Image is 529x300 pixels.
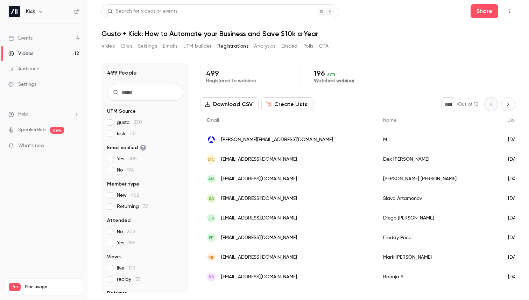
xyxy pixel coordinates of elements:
button: Polls [303,41,313,52]
span: AM [208,176,214,182]
button: Registrations [217,41,248,52]
div: Dex [PERSON_NAME] [376,149,501,169]
span: live [117,265,135,272]
span: Attended [107,217,131,224]
button: Emails [163,41,177,52]
span: [EMAIL_ADDRESS][DOMAIN_NAME] [221,234,297,242]
span: 350 [134,120,142,125]
span: 196 [128,240,135,245]
span: [EMAIL_ADDRESS][DOMAIN_NAME] [221,195,297,202]
p: 499 [206,69,294,77]
button: Clips [121,41,132,52]
div: Banuja S [376,267,501,287]
h1: Gusto + Kick: How to Automate your Business and Save $10k a Year [101,29,515,38]
span: Name [383,118,396,123]
span: [EMAIL_ADDRESS][DOMAIN_NAME] [221,175,297,183]
span: replay [117,276,140,283]
img: Kick [9,6,20,17]
img: xylabs.com [207,135,216,144]
span: Plan usage [25,284,79,290]
div: Freddy Price [376,228,501,247]
span: 462 [131,193,139,198]
div: Search for videos or events [107,8,177,15]
div: Diego [PERSON_NAME] [376,208,501,228]
li: help-dropdown-opener [8,111,79,118]
span: Pro [9,283,21,291]
p: Out of 10 [458,101,479,108]
button: Top Bar Actions [504,6,515,17]
button: CTA [319,41,329,52]
a: SpeakerHub [18,126,46,134]
div: Settings [8,81,36,88]
button: Share [471,4,498,18]
span: BS [209,274,214,280]
span: Returning [117,203,148,210]
span: Yes [117,155,137,162]
h1: 499 People [107,69,137,77]
button: Next page [501,97,515,111]
span: 33 [135,277,140,282]
span: 194 [127,168,134,173]
p: 196 [314,69,401,77]
span: Member type [107,181,139,188]
span: Email [207,118,219,123]
button: Settings [138,41,157,52]
span: Views [107,253,121,260]
button: UTM builder [183,41,212,52]
div: Slava Artamonov [376,189,501,208]
iframe: Noticeable Trigger [71,143,79,149]
span: 39 % [327,72,336,77]
span: kick [117,130,136,137]
span: 303 [127,229,135,234]
span: New [117,192,139,199]
span: new [50,127,64,134]
span: FP [209,235,214,241]
span: SA [209,195,214,202]
button: Download CSV [200,97,259,111]
span: What's new [18,142,44,149]
span: [EMAIL_ADDRESS][DOMAIN_NAME] [221,273,297,281]
span: [EMAIL_ADDRESS][DOMAIN_NAME] [221,215,297,222]
span: 305 [128,156,137,161]
span: gusto [117,119,142,126]
span: DR [209,215,214,221]
span: Referrer [107,290,127,297]
div: M L [376,130,501,149]
span: 131 [130,131,136,136]
div: Events [8,35,33,42]
span: [EMAIL_ADDRESS][DOMAIN_NAME] [221,254,297,261]
span: Yes [117,239,135,246]
p: Registered to webinar [206,77,294,84]
span: MF [209,254,214,260]
div: Videos [8,50,33,57]
span: UTM Source [107,108,136,115]
div: Audience [8,65,40,72]
div: Mark [PERSON_NAME] [376,247,501,267]
span: 37 [143,204,148,209]
button: Create Lists [261,97,313,111]
span: Email verified [107,144,146,151]
h6: Kick [26,8,35,15]
span: 173 [128,266,135,271]
button: Video [101,41,115,52]
span: [EMAIL_ADDRESS][DOMAIN_NAME] [221,156,297,163]
button: Analytics [254,41,276,52]
span: [PERSON_NAME][EMAIL_ADDRESS][DOMAIN_NAME] [221,136,333,144]
p: Watched webinar [314,77,401,84]
button: Embed [281,41,298,52]
div: [PERSON_NAME] [PERSON_NAME] [376,169,501,189]
span: Help [18,111,28,118]
span: No [117,167,134,174]
span: No [117,228,135,235]
span: DC [208,156,214,162]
